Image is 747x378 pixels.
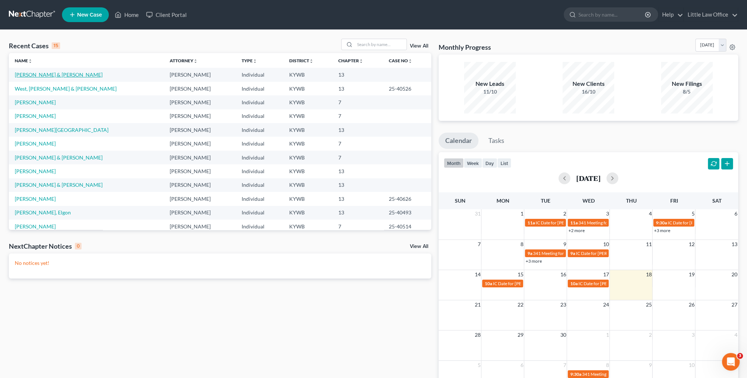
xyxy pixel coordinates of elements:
span: Sat [712,197,721,204]
td: 7 [332,109,383,123]
td: [PERSON_NAME] [164,95,236,109]
span: 31 [474,209,481,218]
span: 9 [648,361,652,370]
td: 13 [332,164,383,178]
span: IC Date for [PERSON_NAME] [492,281,549,286]
span: 341 Meeting for Back, [PERSON_NAME] [533,251,611,256]
span: 6 [519,361,524,370]
span: Fri [670,197,678,204]
td: [PERSON_NAME] [164,192,236,206]
span: 2 [562,209,567,218]
span: 30 [559,330,567,339]
td: Individual [236,192,283,206]
td: 25-40526 [383,82,431,95]
div: NextChapter Notices [9,242,82,251]
td: Individual [236,178,283,192]
span: 341 Meeting for [PERSON_NAME] [578,220,644,225]
span: 3 [691,330,695,339]
span: 5 [477,361,481,370]
span: 11a [527,220,535,225]
span: 9a [570,251,575,256]
td: 7 [332,95,383,109]
td: KYWB [283,206,333,220]
td: Individual [236,137,283,150]
iframe: Intercom live chat [722,353,740,371]
td: [PERSON_NAME] [164,220,236,233]
span: 8 [605,361,609,370]
td: [PERSON_NAME] [164,206,236,220]
span: IC Date for [PERSON_NAME] [667,220,724,225]
i: unfold_more [309,59,314,63]
a: +3 more [654,228,670,233]
td: 25-40626 [383,192,431,206]
a: [PERSON_NAME] [15,140,56,147]
i: unfold_more [193,59,198,63]
h2: [DATE] [576,174,601,182]
td: 7 [332,151,383,164]
a: Client Portal [142,8,190,21]
span: 26 [688,300,695,309]
td: Individual [236,220,283,233]
span: 1 [519,209,524,218]
span: 17 [602,270,609,279]
span: 4 [734,330,738,339]
span: 7 [477,240,481,249]
span: IC Date for [PERSON_NAME] [578,281,634,286]
span: 27 [731,300,738,309]
td: KYWB [283,220,333,233]
a: [PERSON_NAME][GEOGRAPHIC_DATA] [15,127,108,133]
td: KYWB [283,68,333,81]
a: [PERSON_NAME] & [PERSON_NAME] [15,71,103,78]
span: 2 [648,330,652,339]
td: 7 [332,137,383,150]
span: 20 [731,270,738,279]
td: [PERSON_NAME] [164,109,236,123]
a: [PERSON_NAME] [15,99,56,105]
span: 3 [605,209,609,218]
td: [PERSON_NAME] [164,178,236,192]
a: [PERSON_NAME] [15,113,56,119]
i: unfold_more [359,59,363,63]
a: Calendar [439,133,478,149]
a: [PERSON_NAME] [15,196,56,202]
span: 7 [562,361,567,370]
span: IC Date for [PERSON_NAME] [575,251,632,256]
span: 10a [570,281,577,286]
div: 15 [52,42,60,49]
td: KYWB [283,109,333,123]
a: [PERSON_NAME] & [PERSON_NAME] [15,182,103,188]
td: Individual [236,95,283,109]
div: 16/10 [563,88,614,95]
a: Nameunfold_more [15,58,32,63]
div: New Clients [563,80,614,88]
td: Individual [236,82,283,95]
p: No notices yet! [15,259,425,267]
span: 5 [691,209,695,218]
span: 12 [688,240,695,249]
span: Tue [541,197,550,204]
span: IC Date for [PERSON_NAME] [535,220,592,225]
span: 11 [645,240,652,249]
a: View All [410,43,428,49]
td: Individual [236,206,283,220]
span: 1 [605,330,609,339]
td: [PERSON_NAME] [164,68,236,81]
td: KYWB [283,151,333,164]
td: Individual [236,164,283,178]
button: list [497,158,511,168]
span: 4 [648,209,652,218]
i: unfold_more [253,59,257,63]
button: day [482,158,497,168]
a: Chapterunfold_more [338,58,363,63]
span: Mon [496,197,509,204]
button: week [464,158,482,168]
input: Search by name... [578,8,646,21]
a: [PERSON_NAME] & [PERSON_NAME] [15,154,103,161]
a: Attorneyunfold_more [170,58,198,63]
span: 10 [688,361,695,370]
input: Search by name... [355,39,407,50]
a: Little Law Office [684,8,738,21]
td: 13 [332,192,383,206]
i: unfold_more [28,59,32,63]
button: month [444,158,464,168]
